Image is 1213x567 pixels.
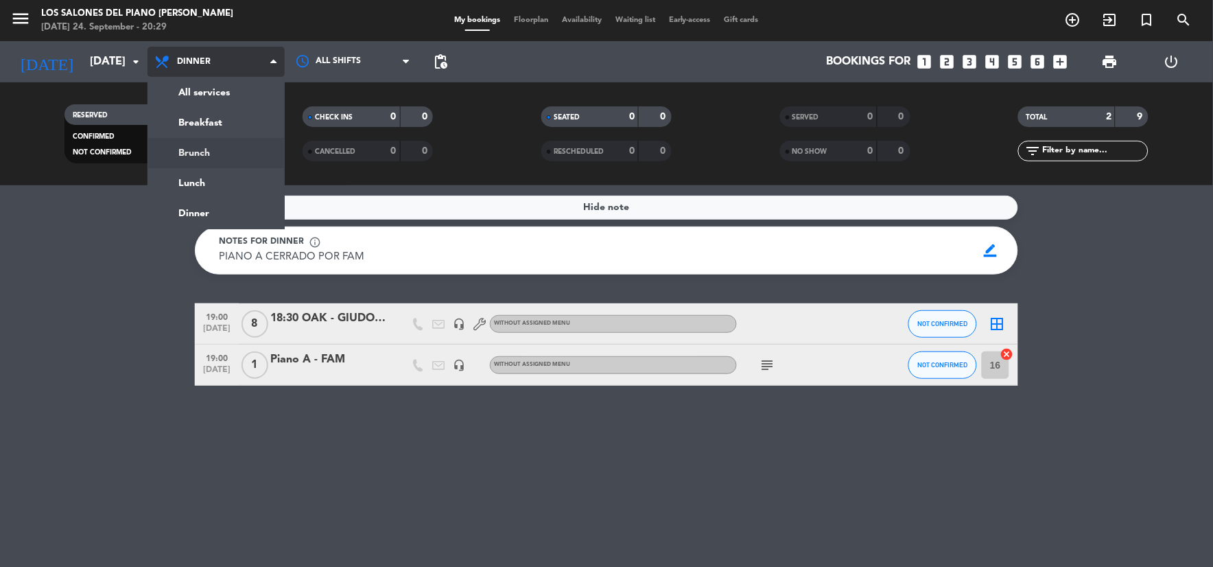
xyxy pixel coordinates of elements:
i: search [1176,12,1192,28]
i: exit_to_app [1102,12,1118,28]
span: print [1102,54,1118,70]
span: CHECK INS [315,114,353,121]
input: Filter by name... [1041,143,1148,159]
i: menu [10,8,31,29]
strong: 0 [629,112,635,121]
strong: 0 [660,112,668,121]
i: looks_two [938,53,956,71]
a: Dinner [148,198,284,229]
span: Waiting list [609,16,662,24]
span: Floorplan [507,16,555,24]
span: info_outline [309,236,321,248]
span: NOT CONFIRMED [918,361,968,369]
span: [DATE] [200,365,234,381]
span: 19:00 [200,349,234,365]
span: Gift cards [718,16,766,24]
i: [DATE] [10,47,83,77]
strong: 0 [629,146,635,156]
i: headset_mic [453,318,465,330]
i: cancel [1000,347,1014,361]
strong: 0 [899,146,907,156]
i: power_settings_new [1164,54,1180,70]
i: border_all [989,316,1006,332]
span: RESCHEDULED [554,148,604,155]
a: Breakfast [148,108,284,138]
i: looks_one [915,53,933,71]
strong: 0 [899,112,907,121]
strong: 9 [1138,112,1146,121]
button: menu [10,8,31,34]
span: My bookings [447,16,507,24]
span: CONFIRMED [73,133,115,140]
span: NOT CONFIRMED [918,320,968,327]
i: looks_5 [1006,53,1024,71]
span: 1 [242,351,268,379]
i: turned_in_not [1139,12,1155,28]
span: Hide note [584,200,630,216]
span: NOT CONFIRMED [73,149,132,156]
span: Dinner [177,57,211,67]
span: CANCELLED [315,148,355,155]
span: Without assigned menu [494,362,570,367]
strong: 0 [391,146,397,156]
div: Los Salones del Piano [PERSON_NAME] [41,7,233,21]
a: Brunch [148,138,284,168]
span: Availability [555,16,609,24]
strong: 0 [660,146,668,156]
i: headset_mic [453,359,465,371]
span: RESERVED [73,112,108,119]
a: All services [148,78,284,108]
strong: 0 [422,146,430,156]
div: 18:30 OAK - GIUDO COMPARADA [270,310,387,327]
span: Without assigned menu [494,321,570,326]
span: TOTAL [1026,114,1048,121]
span: 8 [242,310,268,338]
a: Lunch [148,168,284,198]
i: looks_6 [1028,53,1046,71]
span: NO SHOW [792,148,827,155]
span: SEATED [554,114,580,121]
span: border_color [978,238,1004,264]
i: looks_3 [961,53,978,71]
strong: 0 [868,146,873,156]
i: arrow_drop_down [128,54,144,70]
button: NOT CONFIRMED [908,351,977,379]
strong: 0 [868,112,873,121]
i: add_circle_outline [1065,12,1081,28]
strong: 0 [391,112,397,121]
div: Piano A - FAM [270,351,387,369]
i: looks_4 [983,53,1001,71]
span: 19:00 [200,308,234,324]
span: SERVED [792,114,819,121]
span: [DATE] [200,324,234,340]
strong: 0 [422,112,430,121]
div: LOG OUT [1141,41,1203,82]
strong: 2 [1106,112,1111,121]
i: add_box [1051,53,1069,71]
button: NOT CONFIRMED [908,310,977,338]
span: Bookings for [826,56,910,69]
i: filter_list [1025,143,1041,159]
div: [DATE] 24. September - 20:29 [41,21,233,34]
span: pending_actions [432,54,449,70]
span: PIANO A CERRADO POR FAM [219,252,364,262]
i: subject [759,357,776,373]
span: Early-access [662,16,718,24]
span: Notes for dinner [219,235,304,249]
